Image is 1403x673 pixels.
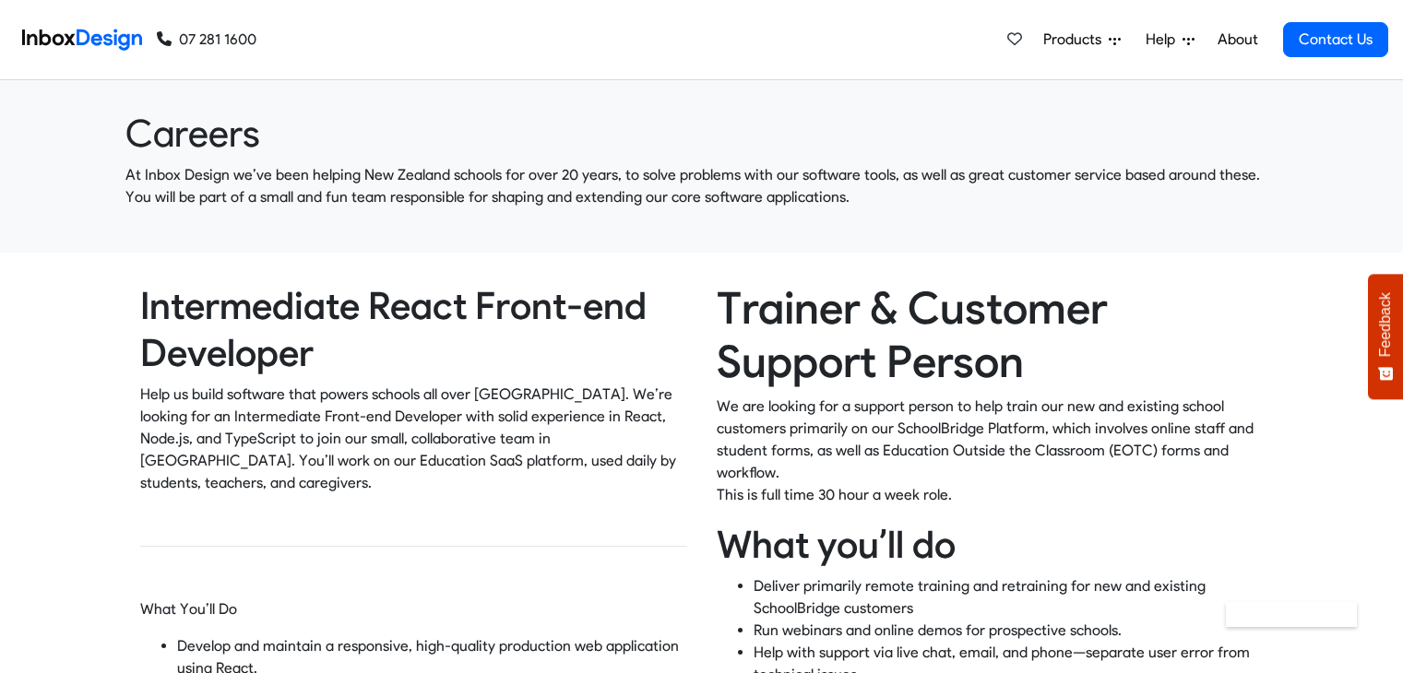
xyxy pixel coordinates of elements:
p: At Inbox Design we’ve been helping New Zealand schools for over 20 years, to solve problems with ... [125,164,1278,208]
h2: Intermediate React Front-end Developer [140,282,687,376]
a: About [1212,21,1263,58]
h2: What you’ll do [717,521,1264,568]
p: What You’ll Do [140,598,687,620]
span: Help [1146,29,1183,51]
button: Feedback - Show survey [1368,274,1403,399]
p: Run webinars and online demos for prospective schools. [754,620,1264,642]
a: Products [1036,21,1128,58]
span: Products [1043,29,1109,51]
heading: Careers [125,110,1278,157]
h1: Trainer & Customer Support Person [717,282,1264,388]
p: Help us build software that powers schools all over [GEOGRAPHIC_DATA]. We’re looking for an Inter... [140,384,687,494]
a: Help [1138,21,1202,58]
p: We are looking for a support person to help train our new and existing school customers primarily... [717,396,1264,506]
a: Contact Us [1283,22,1388,57]
span: Feedback [1377,292,1394,357]
a: 07 281 1600 [157,29,256,51]
p: Deliver primarily remote training and retraining for new and existing SchoolBridge customers [754,575,1264,620]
